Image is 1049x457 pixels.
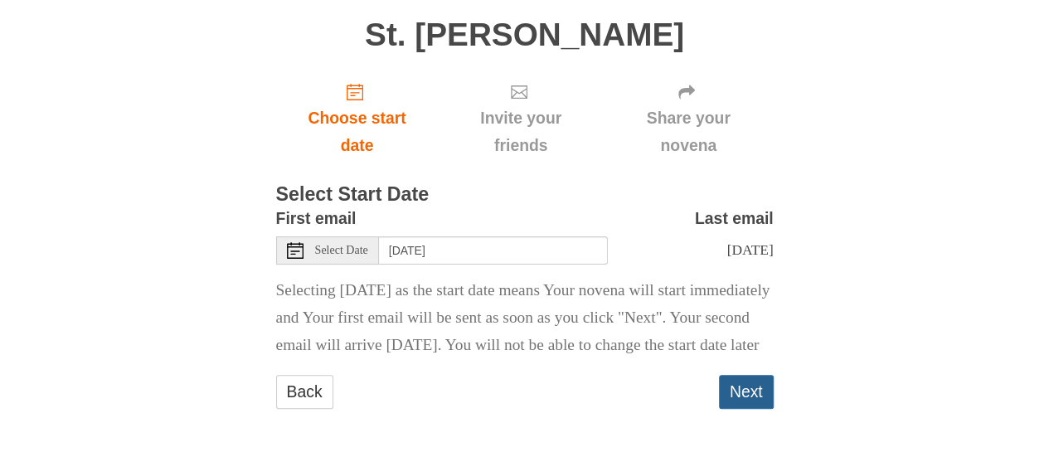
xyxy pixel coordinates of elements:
label: Last email [695,205,774,232]
span: Select Date [315,245,368,256]
p: Selecting [DATE] as the start date means Your novena will start immediately and Your first email ... [276,277,774,359]
span: Share your novena [620,105,757,159]
h3: Select Start Date [276,184,774,206]
div: Click "Next" to confirm your start date first. [438,69,603,168]
span: [DATE] [726,241,773,258]
button: Next [719,375,774,409]
span: Invite your friends [454,105,586,159]
div: Click "Next" to confirm your start date first. [604,69,774,168]
label: First email [276,205,357,232]
input: Use the arrow keys to pick a date [379,236,608,265]
a: Choose start date [276,69,439,168]
h1: St. [PERSON_NAME] [276,17,774,53]
a: Back [276,375,333,409]
span: Choose start date [293,105,422,159]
